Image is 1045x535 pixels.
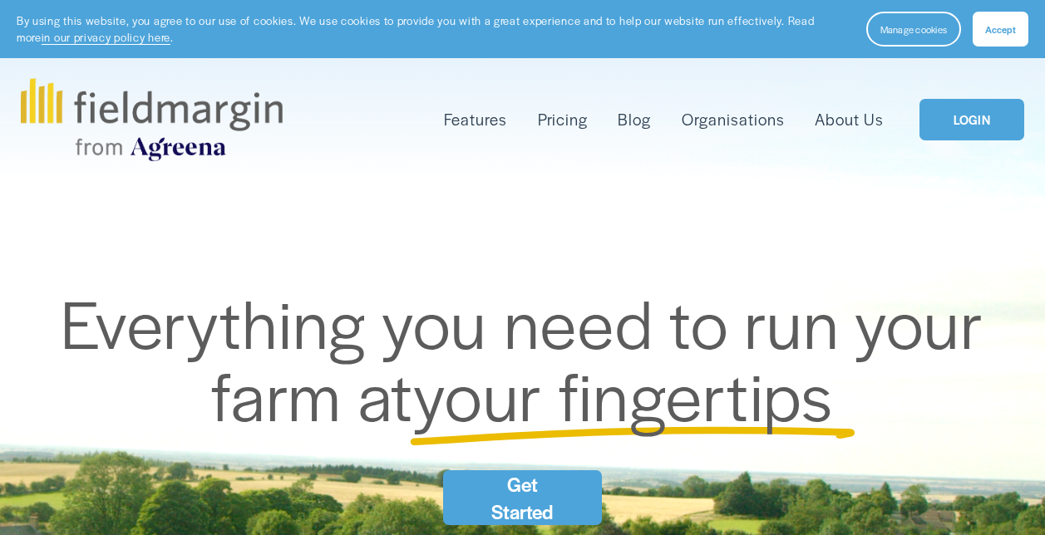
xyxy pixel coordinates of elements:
button: Manage cookies [866,12,961,47]
img: fieldmargin.com [21,78,282,161]
a: Blog [618,106,651,133]
button: Accept [973,12,1028,47]
a: Get Started [443,470,603,525]
p: By using this website, you agree to our use of cookies. We use cookies to provide you with a grea... [17,12,850,45]
a: Pricing [538,106,588,133]
a: Organisations [682,106,785,133]
a: LOGIN [919,99,1024,141]
span: Features [444,108,507,131]
span: Accept [985,22,1016,36]
a: in our privacy policy here [42,29,170,45]
span: your fingertips [413,346,833,441]
span: Everything you need to run your farm at [61,274,999,441]
span: Manage cookies [880,22,947,36]
a: folder dropdown [444,106,507,133]
a: About Us [815,106,884,133]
